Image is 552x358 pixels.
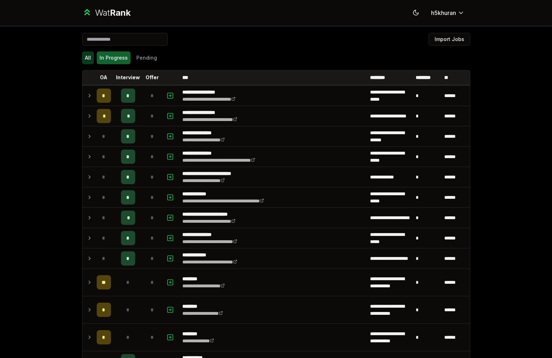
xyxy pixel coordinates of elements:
button: h5khuran [425,6,470,19]
button: In Progress [97,51,131,64]
span: Rank [110,7,131,18]
button: Pending [133,51,160,64]
a: WatRank [82,7,131,19]
button: All [82,51,94,64]
button: Import Jobs [429,33,470,46]
p: OA [100,74,107,81]
div: Wat [95,7,131,19]
p: Offer [146,74,159,81]
span: h5khuran [431,9,456,17]
p: Interview [116,74,140,81]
